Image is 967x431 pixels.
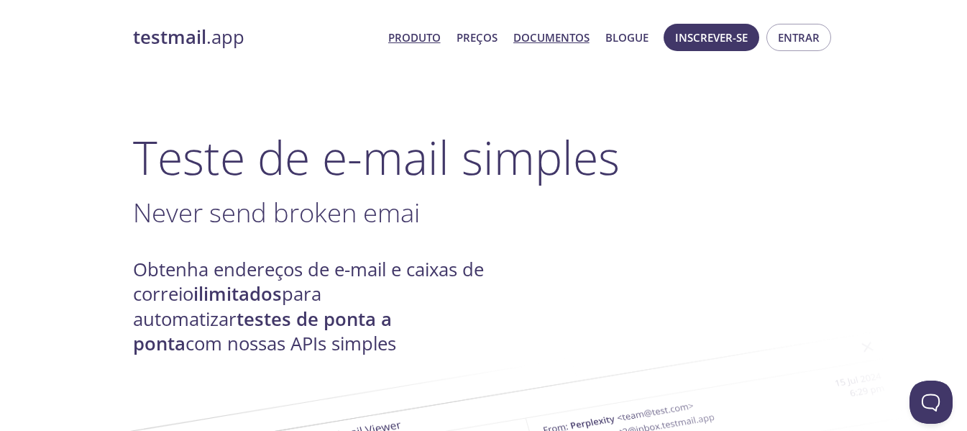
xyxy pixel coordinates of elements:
font: com nossas APIs simples [185,331,396,356]
a: Produto [388,28,441,47]
a: Blogue [605,28,649,47]
font: Teste de e-mail simples [133,125,620,189]
button: Inscrever-se [664,24,759,51]
a: testmail.app [133,25,377,50]
font: Inscrever-se [675,30,748,45]
font: Entrar [778,30,820,45]
font: para automatizar [133,281,321,331]
font: Preços [457,30,498,45]
font: ilimitados [193,281,282,307]
font: Obtenha endereços de e-mail e caixas de correio [133,257,484,307]
font: .app [206,24,244,50]
button: Entrar [766,24,831,51]
a: Preços [457,28,498,47]
font: Blogue [605,30,649,45]
span: Never send broken emai [133,194,420,230]
font: Documentos [513,30,590,45]
font: testmail [133,24,206,50]
font: testes de ponta a ponta [133,307,392,356]
iframe: Help Scout Beacon - Aberto [909,381,953,424]
a: Documentos [513,28,590,47]
font: Produto [388,30,441,45]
